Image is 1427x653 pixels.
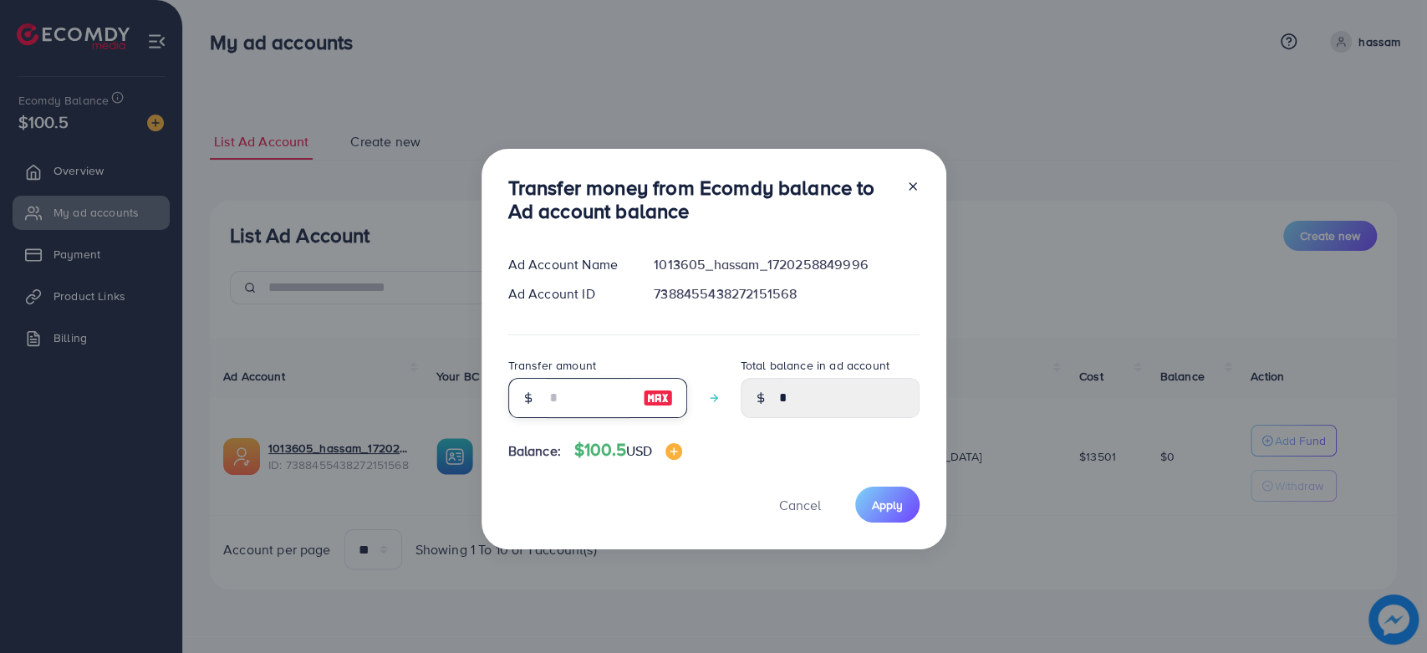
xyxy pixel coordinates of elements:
span: Balance: [508,441,561,461]
label: Transfer amount [508,357,596,374]
span: USD [626,441,652,460]
span: Apply [872,497,903,513]
img: image [665,443,682,460]
h4: $100.5 [574,440,682,461]
div: 1013605_hassam_1720258849996 [640,255,932,274]
button: Apply [855,487,920,523]
img: image [643,388,673,408]
span: Cancel [779,496,821,514]
div: Ad Account Name [495,255,641,274]
div: 7388455438272151568 [640,284,932,304]
div: Ad Account ID [495,284,641,304]
h3: Transfer money from Ecomdy balance to Ad account balance [508,176,893,224]
button: Cancel [758,487,842,523]
label: Total balance in ad account [741,357,889,374]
